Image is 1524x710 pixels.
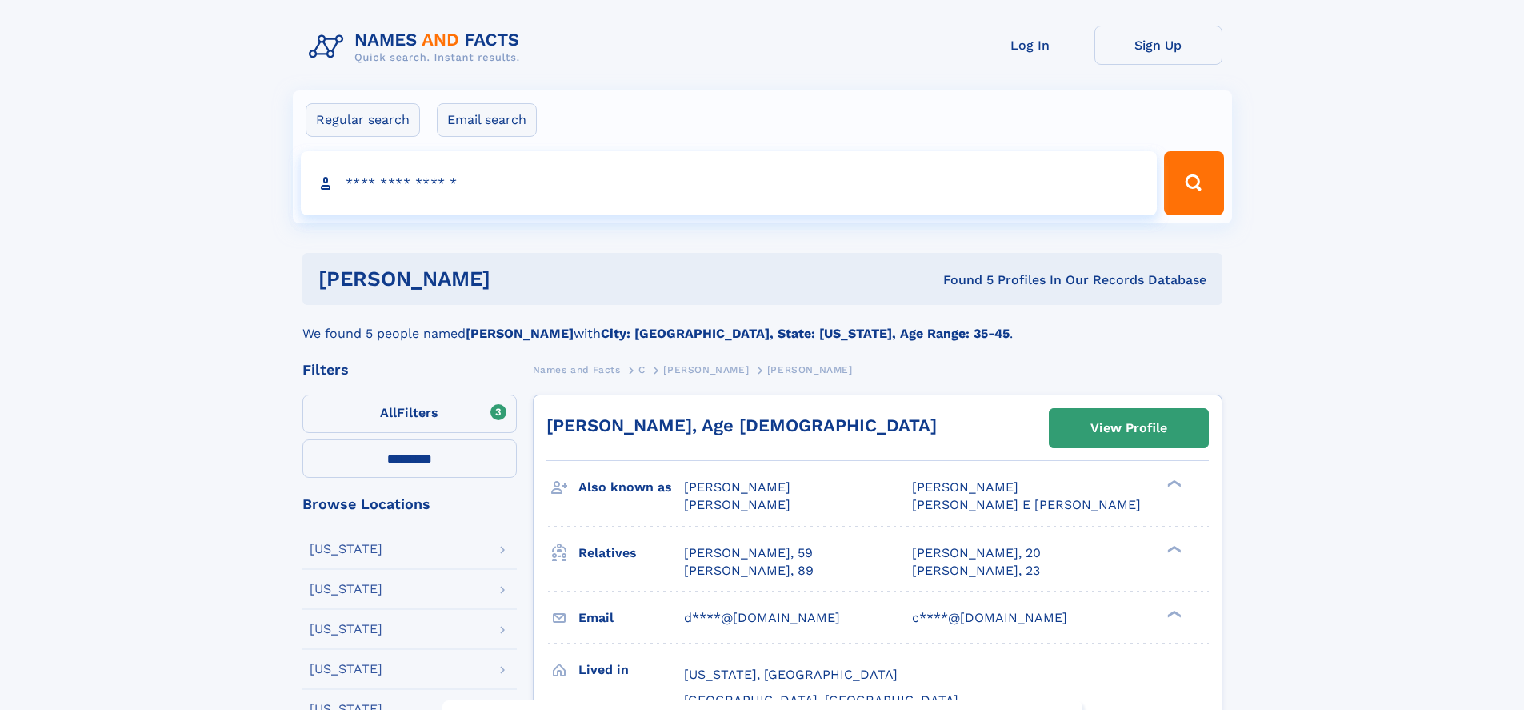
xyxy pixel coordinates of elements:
[466,326,574,341] b: [PERSON_NAME]
[310,543,382,556] div: [US_STATE]
[684,479,790,495] span: [PERSON_NAME]
[663,364,749,375] span: [PERSON_NAME]
[684,667,898,682] span: [US_STATE], [GEOGRAPHIC_DATA]
[310,623,382,636] div: [US_STATE]
[1163,608,1182,619] div: ❯
[663,359,749,379] a: [PERSON_NAME]
[684,562,814,580] a: [PERSON_NAME], 89
[306,103,420,137] label: Regular search
[1094,26,1222,65] a: Sign Up
[1164,151,1223,215] button: Search Button
[601,326,1010,341] b: City: [GEOGRAPHIC_DATA], State: [US_STATE], Age Range: 35-45
[302,363,517,377] div: Filters
[912,479,1018,495] span: [PERSON_NAME]
[578,474,684,501] h3: Also known as
[302,395,517,433] label: Filters
[437,103,537,137] label: Email search
[302,26,533,69] img: Logo Names and Facts
[301,151,1158,215] input: search input
[546,415,937,435] a: [PERSON_NAME], Age [DEMOGRAPHIC_DATA]
[310,663,382,676] div: [US_STATE]
[638,364,646,375] span: C
[684,544,813,562] a: [PERSON_NAME], 59
[302,497,517,511] div: Browse Locations
[310,583,382,596] div: [US_STATE]
[912,544,1041,562] a: [PERSON_NAME], 20
[380,405,397,420] span: All
[1050,409,1208,447] a: View Profile
[1090,410,1167,447] div: View Profile
[912,497,1141,512] span: [PERSON_NAME] E [PERSON_NAME]
[717,271,1206,289] div: Found 5 Profiles In Our Records Database
[578,656,684,684] h3: Lived in
[684,497,790,512] span: [PERSON_NAME]
[318,269,717,289] h1: [PERSON_NAME]
[1163,544,1182,554] div: ❯
[1163,479,1182,489] div: ❯
[767,364,853,375] span: [PERSON_NAME]
[578,540,684,567] h3: Relatives
[966,26,1094,65] a: Log In
[638,359,646,379] a: C
[578,604,684,632] h3: Email
[684,692,958,708] span: [GEOGRAPHIC_DATA], [GEOGRAPHIC_DATA]
[533,359,621,379] a: Names and Facts
[912,562,1040,580] a: [PERSON_NAME], 23
[302,305,1222,343] div: We found 5 people named with .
